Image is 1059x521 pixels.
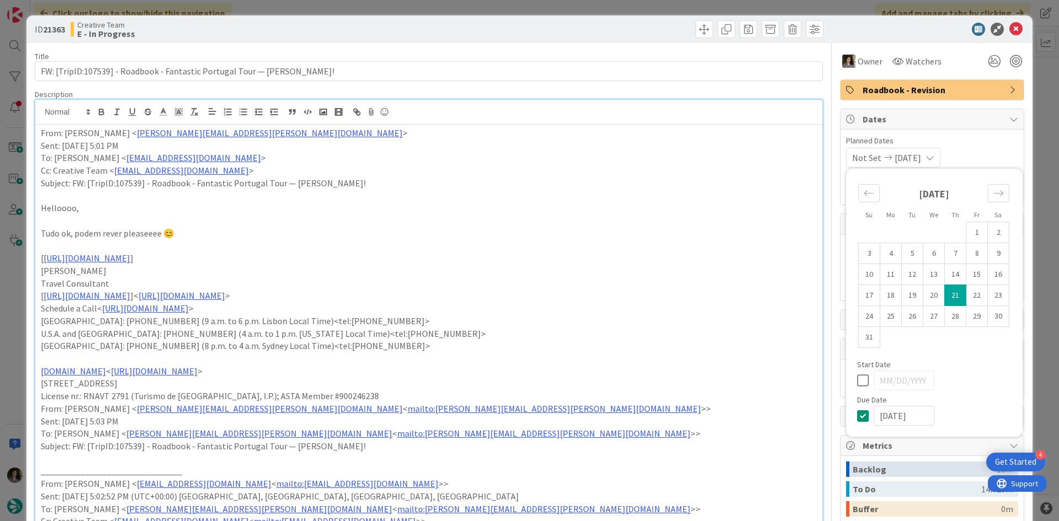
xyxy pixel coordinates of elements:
[41,402,817,415] p: From: [PERSON_NAME] < < >>
[986,453,1045,471] div: Open Get Started checklist, remaining modules: 4
[951,211,959,219] small: Th
[895,151,921,164] span: [DATE]
[41,289,817,302] p: [ ]< >
[41,252,817,265] p: [ ]
[853,461,997,477] div: Backlog
[929,211,938,219] small: We
[919,187,949,200] strong: [DATE]
[35,89,73,99] span: Description
[988,184,1009,202] div: Move forward to switch to the next month.
[397,428,691,439] a: mailto:[PERSON_NAME][EMAIL_ADDRESS][PERSON_NAME][DOMAIN_NAME]
[945,243,966,264] td: Choose Thursday, 08/07/2025 12:00 as your check-in date. It’s available.
[863,83,1004,96] span: Roadbook - Revision
[41,327,817,340] p: U.S.A. and [GEOGRAPHIC_DATA]: [PHONE_NUMBER] (4 a.m. to 1 p.m. [US_STATE] Local Time)<tel:[PHONE_...
[44,290,130,301] a: [URL][DOMAIN_NAME]
[1001,501,1013,517] div: 0m
[858,184,880,202] div: Move backward to switch to the previous month.
[41,227,817,240] p: Tudo ok, podem rever pleaseeee 😊
[981,481,1013,497] div: 14h 26m
[41,277,817,290] p: Travel Consultant
[859,264,880,285] td: Choose Sunday, 08/10/2025 12:00 as your check-in date. It’s available.
[966,306,988,327] td: Choose Friday, 08/29/2025 12:00 as your check-in date. It’s available.
[102,303,189,314] a: [URL][DOMAIN_NAME]
[857,396,887,404] span: Due Date
[880,243,902,264] td: Choose Monday, 08/04/2025 12:00 as your check-in date. It’s available.
[988,222,1009,243] td: Choose Saturday, 08/02/2025 12:00 as your check-in date. It’s available.
[846,174,1021,361] div: Calendar
[908,211,916,219] small: Tu
[886,211,895,219] small: Mo
[41,503,817,515] p: To: [PERSON_NAME] < < >>
[994,211,1002,219] small: Sa
[842,55,855,68] img: MS
[35,61,823,81] input: type card name here...
[945,264,966,285] td: Choose Thursday, 08/14/2025 12:00 as your check-in date. It’s available.
[41,139,817,152] p: Sent: [DATE] 5:01 PM
[138,290,225,301] a: [URL][DOMAIN_NAME]
[865,211,873,219] small: Su
[41,177,817,190] p: Subject: FW: [TripID:107539] - Roadbook - Fantastic Portugal Tour — [PERSON_NAME]!
[902,243,923,264] td: Choose Tuesday, 08/05/2025 12:00 as your check-in date. It’s available.
[41,315,817,327] p: [GEOGRAPHIC_DATA]: [PHONE_NUMBER] (9 a.m. to 6 p.m. Lisbon Local Time)<tel:[PHONE_NUMBER]>
[923,306,945,327] td: Choose Wednesday, 08/27/2025 12:00 as your check-in date. It’s available.
[858,55,882,68] span: Owner
[874,370,934,390] input: MM/DD/YYYY
[923,243,945,264] td: Choose Wednesday, 08/06/2025 12:00 as your check-in date. It’s available.
[23,2,50,15] span: Support
[114,165,249,176] a: [EMAIL_ADDRESS][DOMAIN_NAME]
[126,152,261,163] a: [EMAIL_ADDRESS][DOMAIN_NAME]
[906,55,942,68] span: Watchers
[41,477,817,490] p: From: [PERSON_NAME] < < >>
[880,264,902,285] td: Choose Monday, 08/11/2025 12:00 as your check-in date. It’s available.
[852,151,881,164] span: Not Set
[902,285,923,306] td: Choose Tuesday, 08/19/2025 12:00 as your check-in date. It’s available.
[44,253,130,264] a: [URL][DOMAIN_NAME]
[41,340,817,352] p: [GEOGRAPHIC_DATA]: [PHONE_NUMBER] (8 p.m. to 4 a.m. Sydney Local Time)<tel:[PHONE_NUMBER]>
[41,127,817,139] p: From: [PERSON_NAME] < >
[397,503,691,514] a: mailto:[PERSON_NAME][EMAIL_ADDRESS][PERSON_NAME][DOMAIN_NAME]
[111,366,197,377] a: [URL][DOMAIN_NAME]
[853,501,1001,517] div: Buffer
[988,243,1009,264] td: Choose Saturday, 08/09/2025 12:00 as your check-in date. It’s available.
[988,285,1009,306] td: Choose Saturday, 08/23/2025 12:00 as your check-in date. It’s available.
[853,481,981,497] div: To Do
[43,24,65,35] b: 21363
[41,365,817,378] p: < >
[126,503,392,514] a: [PERSON_NAME][EMAIL_ADDRESS][PERSON_NAME][DOMAIN_NAME]
[966,243,988,264] td: Choose Friday, 08/08/2025 12:00 as your check-in date. It’s available.
[41,390,817,402] p: License nr.: RNAVT 2791 (Turismo de [GEOGRAPHIC_DATA], I.P.); ASTA Member #900246238
[77,20,135,29] span: Creative Team
[137,478,271,489] a: [EMAIL_ADDRESS][DOMAIN_NAME]
[77,29,135,38] b: E - In Progress
[966,264,988,285] td: Choose Friday, 08/15/2025 12:00 as your check-in date. It’s available.
[41,164,817,177] p: Cc: Creative Team < >
[857,361,891,368] span: Start Date
[923,285,945,306] td: Choose Wednesday, 08/20/2025 12:00 as your check-in date. It’s available.
[880,306,902,327] td: Choose Monday, 08/25/2025 12:00 as your check-in date. It’s available.
[874,406,934,426] input: MM/DD/YYYY
[41,265,817,277] p: [PERSON_NAME]
[41,152,817,164] p: To: [PERSON_NAME] < >
[276,478,438,489] a: mailto:[EMAIL_ADDRESS][DOMAIN_NAME]
[35,23,65,36] span: ID
[945,285,966,306] td: Selected as end date. Thursday, 08/21/2025 12:00
[995,456,1036,468] div: Get Started
[126,428,392,439] a: [PERSON_NAME][EMAIL_ADDRESS][PERSON_NAME][DOMAIN_NAME]
[35,51,49,61] label: Title
[41,440,817,453] p: Subject: FW: [TripID:107539] - Roadbook - Fantastic Portugal Tour — [PERSON_NAME]!
[859,243,880,264] td: Choose Sunday, 08/03/2025 12:00 as your check-in date. It’s available.
[966,222,988,243] td: Choose Friday, 08/01/2025 12:00 as your check-in date. It’s available.
[945,306,966,327] td: Choose Thursday, 08/28/2025 12:00 as your check-in date. It’s available.
[974,211,980,219] small: Fr
[408,403,701,414] a: mailto:[PERSON_NAME][EMAIL_ADDRESS][PERSON_NAME][DOMAIN_NAME]
[859,285,880,306] td: Choose Sunday, 08/17/2025 12:00 as your check-in date. It’s available.
[863,439,1004,452] span: Metrics
[137,403,403,414] a: [PERSON_NAME][EMAIL_ADDRESS][PERSON_NAME][DOMAIN_NAME]
[988,264,1009,285] td: Choose Saturday, 08/16/2025 12:00 as your check-in date. It’s available.
[902,264,923,285] td: Choose Tuesday, 08/12/2025 12:00 as your check-in date. It’s available.
[846,135,1018,147] span: Planned Dates
[41,490,817,503] p: Sent: [DATE] 5:02:52 PM (UTC+00:00) [GEOGRAPHIC_DATA], [GEOGRAPHIC_DATA], [GEOGRAPHIC_DATA], [GEO...
[41,302,817,315] p: Schedule a Call< >
[859,327,880,348] td: Choose Sunday, 08/31/2025 12:00 as your check-in date. It’s available.
[859,306,880,327] td: Choose Sunday, 08/24/2025 12:00 as your check-in date. It’s available.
